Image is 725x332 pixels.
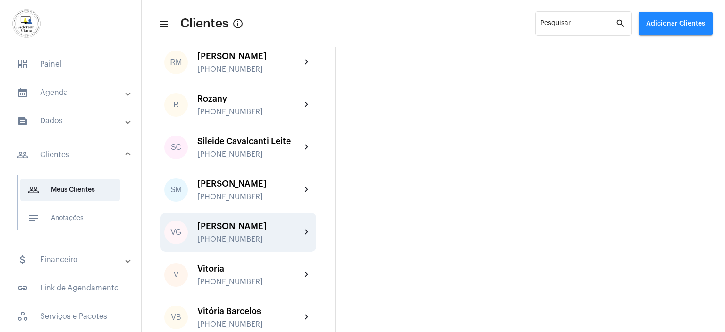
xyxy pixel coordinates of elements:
[17,59,28,70] span: sidenav icon
[6,140,141,170] mat-expansion-panel-header: sidenav iconClientes
[639,12,713,35] button: Adicionar Clientes
[301,269,312,281] mat-icon: chevron_right
[6,110,141,132] mat-expansion-panel-header: sidenav iconDados
[615,18,627,29] mat-icon: search
[6,81,141,104] mat-expansion-panel-header: sidenav iconAgenda
[301,227,312,238] mat-icon: chevron_right
[9,53,132,76] span: Painel
[197,278,301,286] div: [PHONE_NUMBER]
[164,93,188,117] div: R
[6,248,141,271] mat-expansion-panel-header: sidenav iconFinanceiro
[197,235,301,244] div: [PHONE_NUMBER]
[17,87,28,98] mat-icon: sidenav icon
[228,14,247,33] button: Button that displays a tooltip when focused or hovered over
[646,20,705,27] span: Adicionar Clientes
[164,51,188,74] div: RM
[197,108,301,116] div: [PHONE_NUMBER]
[197,179,301,188] div: [PERSON_NAME]
[197,193,301,201] div: [PHONE_NUMBER]
[17,254,28,265] mat-icon: sidenav icon
[6,170,141,243] div: sidenav iconClientes
[301,99,312,111] mat-icon: chevron_right
[28,184,39,196] mat-icon: sidenav icon
[301,142,312,153] mat-icon: chevron_right
[9,305,132,328] span: Serviços e Pacotes
[180,16,228,31] span: Clientes
[197,136,301,146] div: Sileide Cavalcanti Leite
[164,221,188,244] div: VG
[17,254,126,265] mat-panel-title: Financeiro
[197,65,301,74] div: [PHONE_NUMBER]
[164,136,188,159] div: SC
[17,311,28,322] span: sidenav icon
[301,312,312,323] mat-icon: chevron_right
[197,94,301,103] div: Rozany
[20,179,120,201] span: Meus Clientes
[164,263,188,287] div: V
[164,306,188,329] div: VB
[197,306,301,316] div: Vitória Barcelos
[8,5,45,43] img: d7e3195d-0907-1efa-a796-b593d293ae59.png
[232,18,244,29] mat-icon: Button that displays a tooltip when focused or hovered over
[197,264,301,273] div: Vitoria
[197,320,301,329] div: [PHONE_NUMBER]
[164,178,188,202] div: SM
[17,115,126,127] mat-panel-title: Dados
[159,18,168,30] mat-icon: sidenav icon
[28,213,39,224] mat-icon: sidenav icon
[17,282,28,294] mat-icon: sidenav icon
[540,22,615,29] input: Pesquisar
[17,115,28,127] mat-icon: sidenav icon
[301,184,312,196] mat-icon: chevron_right
[197,150,301,159] div: [PHONE_NUMBER]
[197,221,301,231] div: [PERSON_NAME]
[20,207,120,230] span: Anotações
[17,149,28,161] mat-icon: sidenav icon
[301,57,312,68] mat-icon: chevron_right
[197,51,301,61] div: [PERSON_NAME]
[9,277,132,299] span: Link de Agendamento
[17,87,126,98] mat-panel-title: Agenda
[17,149,126,161] mat-panel-title: Clientes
